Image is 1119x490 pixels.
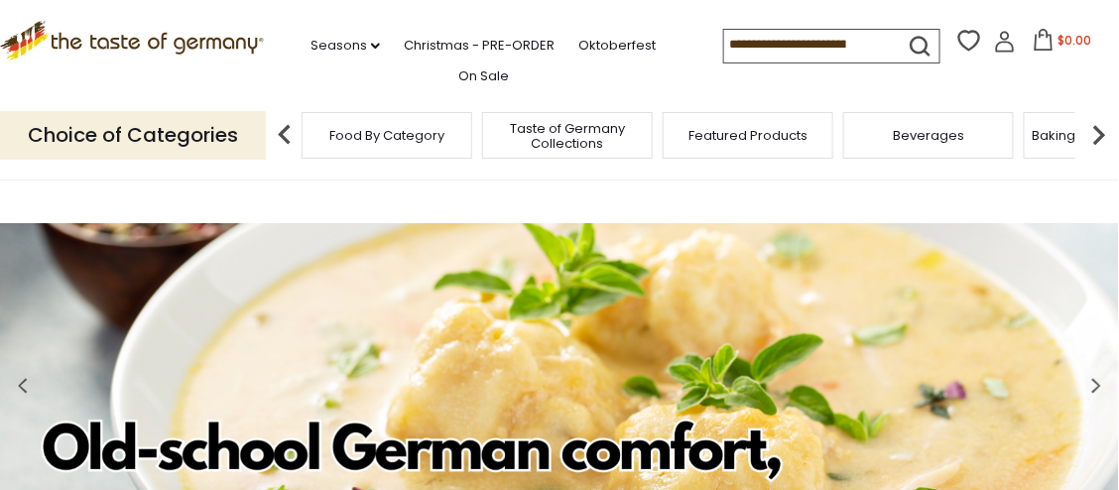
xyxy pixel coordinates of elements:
a: Food By Category [329,128,444,143]
a: On Sale [458,65,509,87]
span: $0.00 [1058,32,1092,49]
a: Taste of Germany Collections [488,121,647,151]
img: next arrow [1079,115,1119,155]
a: Seasons [311,35,380,57]
a: Beverages [893,128,964,143]
img: previous arrow [265,115,305,155]
a: Featured Products [688,128,808,143]
a: Christmas - PRE-ORDER [404,35,555,57]
button: $0.00 [1020,29,1104,59]
a: Oktoberfest [578,35,656,57]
